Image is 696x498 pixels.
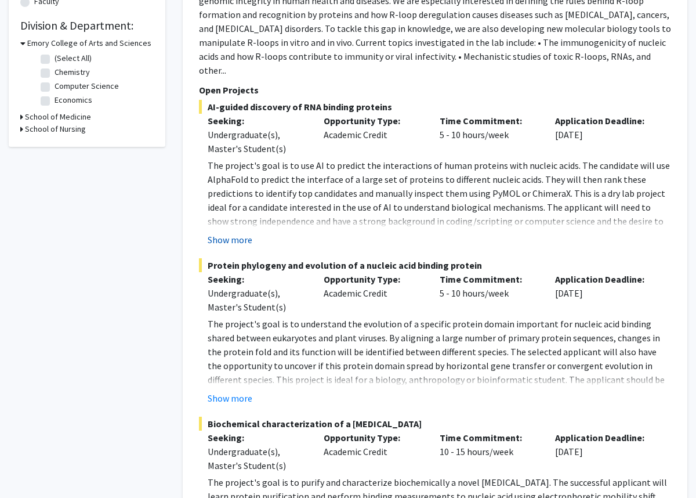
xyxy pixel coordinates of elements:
[315,431,431,472] div: Academic Credit
[324,431,422,445] p: Opportunity Type:
[546,114,662,156] div: [DATE]
[555,272,654,286] p: Application Deadline:
[546,431,662,472] div: [DATE]
[55,94,92,106] label: Economics
[315,114,431,156] div: Academic Credit
[546,272,662,314] div: [DATE]
[208,233,252,247] button: Show more
[431,272,547,314] div: 5 - 10 hours/week
[55,66,90,78] label: Chemistry
[208,128,306,156] div: Undergraduate(s), Master's Student(s)
[208,317,671,414] p: The project's goal is to understand the evolution of a specific protein domain important for nucl...
[199,417,671,431] span: Biochemical characterization of a [MEDICAL_DATA]
[208,445,306,472] div: Undergraduate(s), Master's Student(s)
[27,37,151,49] h3: Emory College of Arts and Sciences
[440,272,538,286] p: Time Commitment:
[208,391,252,405] button: Show more
[9,446,49,489] iframe: Chat
[208,431,306,445] p: Seeking:
[208,272,306,286] p: Seeking:
[208,286,306,314] div: Undergraduate(s), Master's Student(s)
[199,83,671,97] p: Open Projects
[440,114,538,128] p: Time Commitment:
[20,19,154,33] h2: Division & Department:
[324,114,422,128] p: Opportunity Type:
[431,114,547,156] div: 5 - 10 hours/week
[208,158,671,256] p: The project's goal is to use AI to predict the interactions of human proteins with nucleic acids....
[324,272,422,286] p: Opportunity Type:
[208,114,306,128] p: Seeking:
[199,258,671,272] span: Protein phylogeny and evolution of a nucleic acid binding protein
[431,431,547,472] div: 10 - 15 hours/week
[315,272,431,314] div: Academic Credit
[555,114,654,128] p: Application Deadline:
[25,123,86,135] h3: School of Nursing
[25,111,91,123] h3: School of Medicine
[55,52,92,64] label: (Select All)
[555,431,654,445] p: Application Deadline:
[55,80,119,92] label: Computer Science
[199,100,671,114] span: AI-guided discovery of RNA binding proteins
[440,431,538,445] p: Time Commitment:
